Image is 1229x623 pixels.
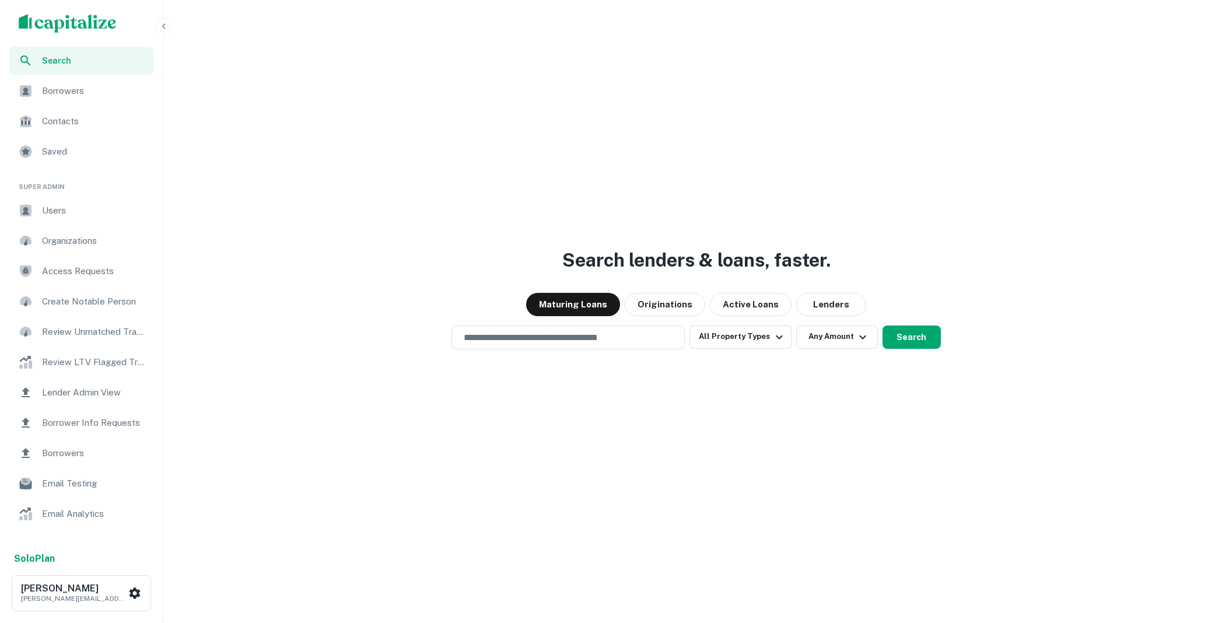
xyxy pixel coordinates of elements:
a: Create Notable Person [9,288,153,316]
span: Borrower Info Requests [42,416,146,430]
span: Borrowers [42,446,146,460]
h6: [PERSON_NAME] [21,584,126,593]
li: Super Admin [9,168,153,197]
a: Contacts [9,107,153,135]
span: Lender Admin View [42,386,146,400]
a: Organizations [9,227,153,255]
button: All Property Types [689,325,791,349]
p: [PERSON_NAME][EMAIL_ADDRESS][DOMAIN_NAME] [21,593,126,604]
span: Review LTV Flagged Transactions [42,355,146,369]
span: Review Unmatched Transactions [42,325,146,339]
span: Borrowers [42,84,146,98]
a: Search [9,47,153,75]
span: Create Notable Person [42,295,146,309]
span: Users [42,204,146,218]
a: Email Analytics [9,500,153,528]
span: Email Testing [42,477,146,491]
button: Any Amount [796,325,878,349]
a: Saved [9,138,153,166]
a: Lender Admin View [9,379,153,407]
a: Access Requests [9,257,153,285]
button: Search [883,325,941,349]
span: Access Requests [42,264,146,278]
a: Borrowers [9,439,153,467]
button: Originations [625,293,705,316]
a: Review LTV Flagged Transactions [9,348,153,376]
strong: Solo Plan [14,553,55,564]
a: Borrowers [9,77,153,105]
a: Review Unmatched Transactions [9,318,153,346]
h3: Search lenders & loans, faster. [562,246,831,274]
button: Maturing Loans [526,293,620,316]
a: Users [9,197,153,225]
span: Contacts [42,114,146,128]
a: Email Testing [9,470,153,498]
span: Saved [42,145,146,159]
img: capitalize-logo.png [19,14,117,33]
span: Search [42,54,146,67]
button: Lenders [796,293,866,316]
a: Borrower Info Requests [9,409,153,437]
span: Email Analytics [42,507,146,521]
iframe: Chat Widget [1171,530,1229,586]
button: [PERSON_NAME][PERSON_NAME][EMAIL_ADDRESS][DOMAIN_NAME] [12,575,151,611]
a: SoloPlan [14,552,55,566]
button: Active Loans [710,293,792,316]
span: Organizations [42,234,146,248]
